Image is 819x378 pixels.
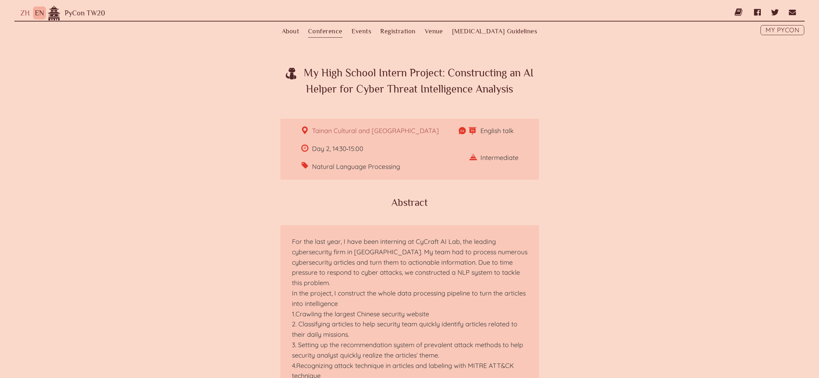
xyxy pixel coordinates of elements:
[282,25,299,38] a: About
[456,153,478,163] dfn: Python Level:
[20,9,30,17] a: ZH
[486,153,518,163] span: Intermediate
[735,4,744,21] a: Blog
[456,126,478,136] dfn: Language:
[312,127,439,135] a: Tainan Cultural and [GEOGRAPHIC_DATA]
[318,162,400,172] span: Natural Language Processing
[425,25,443,38] a: Venue
[288,161,309,171] dfn: Category:
[284,58,535,97] h1: My High School Intern Project: Constructing an AI Helper for Cyber Threat Intelligence Analysis
[380,25,415,38] label: Registration
[486,126,514,136] span: English talk
[771,4,779,21] a: Twitter
[754,4,761,21] a: Facebook
[280,197,539,208] h2: Abstract
[308,25,343,38] label: Conference
[352,25,372,38] label: Events
[19,6,32,19] button: ZH
[33,6,46,19] button: EN
[452,25,537,38] a: [MEDICAL_DATA] Guidelines
[62,9,105,17] a: PyCon TW20
[318,144,364,154] span: Day 2, 14:30‑15:00
[789,4,796,21] a: Email
[760,25,804,35] a: My PyCon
